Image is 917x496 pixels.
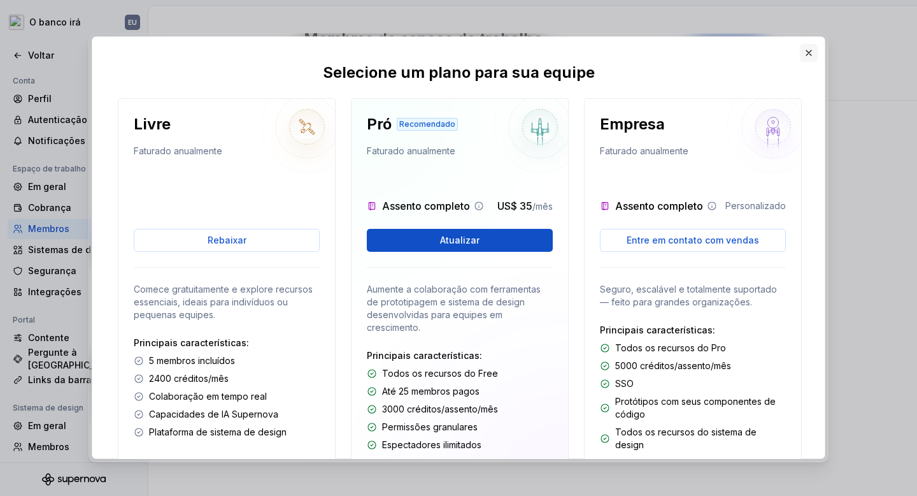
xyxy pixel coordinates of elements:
[382,404,498,414] font: 3000 créditos/assento/mês
[725,200,786,211] font: Personalizado
[532,201,553,212] font: /mês
[600,325,715,335] font: Principais características:
[149,427,287,437] font: Plataforma de sistema de design
[134,337,249,348] font: Principais características:
[149,391,267,402] font: Colaboração em tempo real
[615,360,731,371] font: 5000 créditos/assento/mês
[497,200,532,212] font: US$ 35
[134,284,313,320] font: Comece gratuitamente e explore recursos essenciais, ideais para indivíduos ou pequenas equipes.
[367,350,482,361] font: Principais características:
[382,386,480,397] font: Até 25 membros pagos
[382,421,478,432] font: Permissões granulares
[382,439,481,450] font: Espectadores ilimitados
[627,235,759,245] font: Entre em contato com vendas
[367,145,455,156] font: Faturado anualmente
[134,229,320,252] button: Rebaixar
[323,63,595,82] font: Selecione um plano para sua equipe
[367,229,553,252] button: Atualizar
[399,119,455,129] font: Recomendado
[382,368,498,379] font: Todos os recursos do Free
[615,427,757,450] font: Todos os recursos do sistema de design
[615,342,726,353] font: Todos os recursos do Pro
[615,396,776,419] font: Protótipos com seus componentes de código
[367,284,541,333] font: Aumente a colaboração com ferramentas de prototipagem e sistema de design desenvolvidas para equi...
[382,200,470,212] font: Assento completo
[440,235,480,245] font: Atualizar
[149,373,229,384] font: 2400 créditos/mês
[615,200,703,212] font: Assento completo
[149,355,235,366] font: 5 membros incluídos
[600,284,777,307] font: Seguro, escalável e totalmente suportado — feito para grandes organizações.
[134,145,222,156] font: Faturado anualmente
[615,378,634,389] font: SSO
[600,145,688,156] font: Faturado anualmente
[600,229,786,252] a: Entre em contato com vendas
[134,115,171,133] font: Livre
[208,235,246,245] font: Rebaixar
[600,115,665,133] font: Empresa
[149,409,278,419] font: Capacidades de IA Supernova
